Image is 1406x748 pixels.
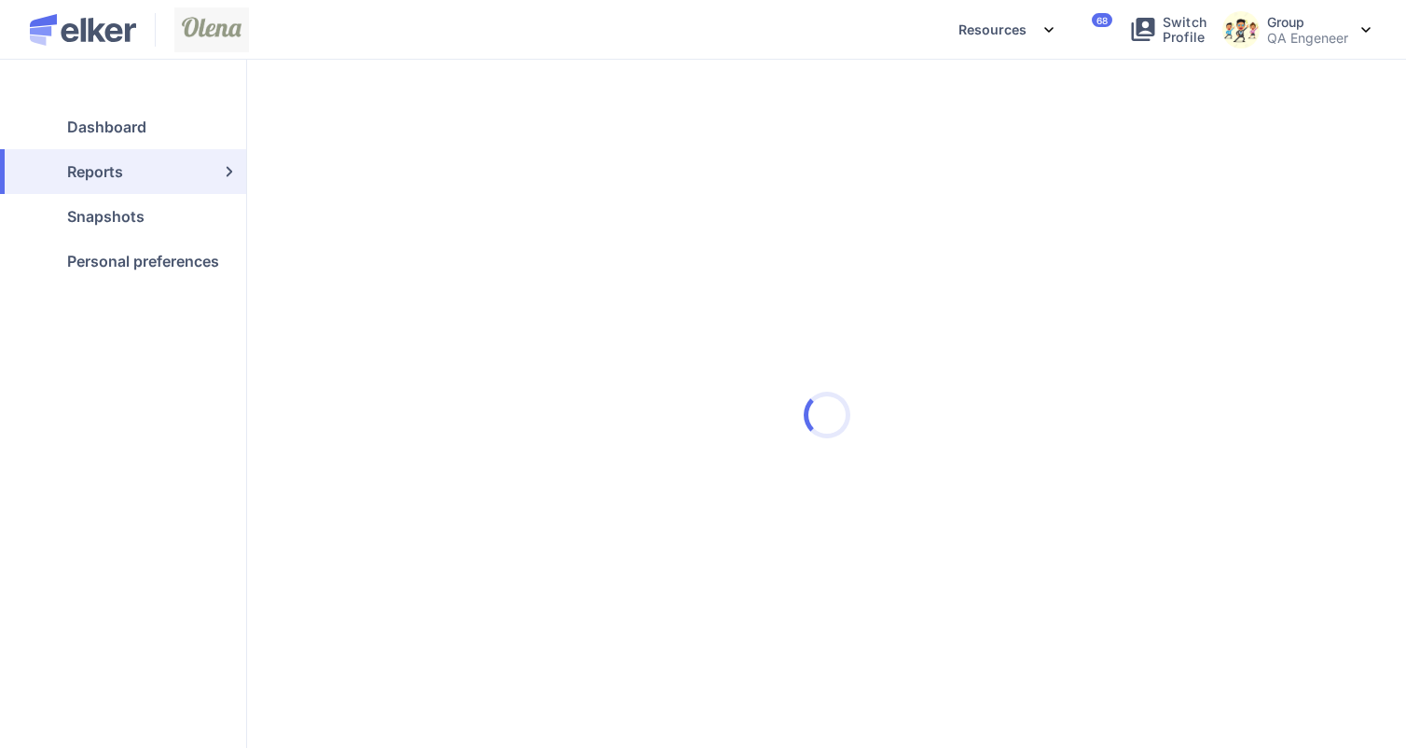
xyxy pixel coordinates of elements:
[174,7,249,52] img: Screenshot_2024-07-24_at_11%282%29.53.03.png
[67,239,219,284] span: Personal preferences
[1096,16,1108,25] span: 68
[67,104,146,149] span: Dashboard
[1041,22,1056,37] img: svg%3e
[67,194,145,239] span: Snapshots
[1267,30,1348,46] p: QA Engeneer
[30,14,136,46] img: Elker
[1222,11,1260,48] img: avatar
[1267,14,1348,30] h5: Group
[1361,27,1371,33] img: svg%3e
[67,149,123,194] span: Reports
[1163,15,1207,45] span: Switch Profile
[958,11,1056,48] div: Resources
